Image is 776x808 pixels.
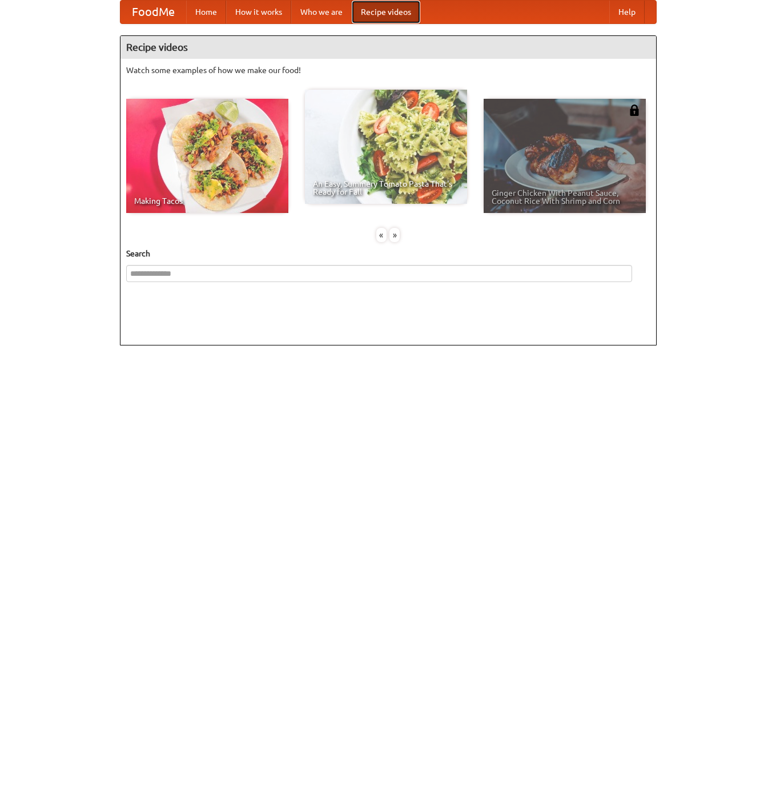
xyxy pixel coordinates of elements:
span: Making Tacos [134,197,280,205]
a: An Easy, Summery Tomato Pasta That's Ready for Fall [305,90,467,204]
span: An Easy, Summery Tomato Pasta That's Ready for Fall [313,180,459,196]
a: Who we are [291,1,352,23]
div: » [389,228,400,242]
p: Watch some examples of how we make our food! [126,65,650,76]
a: Help [609,1,645,23]
img: 483408.png [629,104,640,116]
a: How it works [226,1,291,23]
a: FoodMe [120,1,186,23]
a: Recipe videos [352,1,420,23]
a: Home [186,1,226,23]
a: Making Tacos [126,99,288,213]
h5: Search [126,248,650,259]
div: « [376,228,387,242]
h4: Recipe videos [120,36,656,59]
